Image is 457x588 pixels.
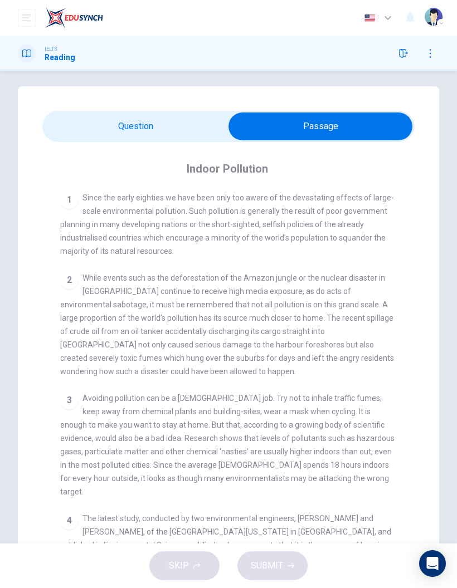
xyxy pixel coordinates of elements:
[60,273,394,376] span: While events such as the deforestation of the Amazon jungle or the nuclear disaster in [GEOGRAPHI...
[60,391,78,409] div: 3
[60,512,78,530] div: 4
[60,191,78,209] div: 1
[419,550,446,577] div: Open Intercom Messenger
[45,7,103,29] img: EduSynch logo
[18,9,36,27] button: open mobile menu
[60,271,78,289] div: 2
[363,14,377,22] img: en
[60,193,394,256] span: Since the early eighties we have been only too aware of the devastating effects of large-scale en...
[425,8,443,26] img: Profile picture
[45,45,57,53] span: IELTS
[60,394,395,496] span: Avoiding pollution can be a [DEMOGRAPHIC_DATA] job. Try not to inhale traffic fumes; keep away fr...
[45,53,75,62] h1: Reading
[187,160,268,178] h4: Indoor Pollution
